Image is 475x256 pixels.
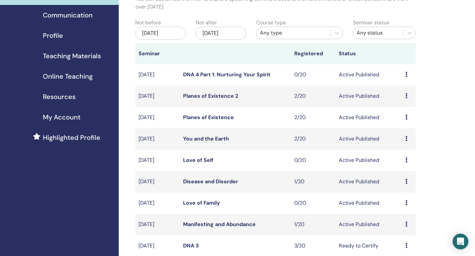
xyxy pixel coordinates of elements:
label: Not after [196,19,217,27]
a: Planes of Existence 2 [183,92,238,99]
td: 2/20 [291,86,335,107]
td: 1/20 [291,171,335,192]
td: [DATE] [135,214,180,235]
a: DNA 3 [183,242,199,249]
div: Open Intercom Messenger [453,234,468,249]
th: Status [335,43,402,64]
td: [DATE] [135,192,180,214]
td: Active Published [335,192,402,214]
a: Love of Family [183,199,220,206]
div: [DATE] [196,27,246,40]
a: Planes of Existence [183,114,234,121]
td: [DATE] [135,64,180,86]
span: Resources [43,92,76,102]
span: My Account [43,112,80,122]
td: [DATE] [135,86,180,107]
a: You and the Earth [183,135,229,142]
td: 0/20 [291,192,335,214]
td: [DATE] [135,128,180,150]
div: Any type [260,29,327,37]
label: Not before [135,19,161,27]
td: Active Published [335,128,402,150]
td: Active Published [335,64,402,86]
span: Teaching Materials [43,51,101,61]
span: Online Teaching [43,71,93,81]
th: Seminar [135,43,180,64]
th: Registered [291,43,335,64]
td: 2/20 [291,107,335,128]
td: [DATE] [135,107,180,128]
td: Active Published [335,171,402,192]
a: DNA 4 Part 1: Nurturing Your Spirit [183,71,270,78]
td: Active Published [335,107,402,128]
span: Communication [43,10,93,20]
a: Disease and Disorder [183,178,238,185]
td: [DATE] [135,171,180,192]
label: Course type [256,19,286,27]
td: Active Published [335,214,402,235]
td: Active Published [335,150,402,171]
a: Manifesting and Abundance [183,221,256,228]
span: Profile [43,31,63,40]
td: Active Published [335,86,402,107]
td: 1/20 [291,214,335,235]
td: [DATE] [135,150,180,171]
span: Highlighted Profile [43,133,100,142]
td: 0/20 [291,64,335,86]
td: 0/20 [291,150,335,171]
div: [DATE] [135,27,186,40]
a: Love of Self [183,157,213,164]
label: Seminar status [353,19,389,27]
td: 2/20 [291,128,335,150]
div: Any status [357,29,400,37]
